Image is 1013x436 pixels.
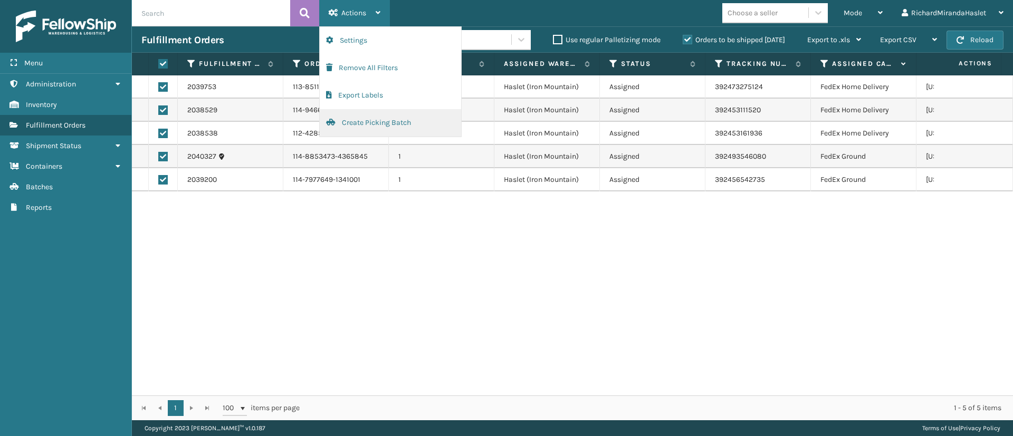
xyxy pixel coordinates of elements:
span: Export CSV [880,35,916,44]
a: 392456542735 [715,175,765,184]
span: Actions [341,8,366,17]
td: Assigned [600,145,705,168]
a: 392473275124 [715,82,763,91]
label: Assigned Warehouse [504,59,579,69]
a: 392453111520 [715,105,761,114]
td: FedEx Home Delivery [811,75,916,99]
div: | [922,420,1000,436]
a: 392453161936 [715,129,762,138]
label: Assigned Carrier Service [832,59,896,69]
span: Export to .xls [807,35,850,44]
div: Choose a seller [728,7,778,18]
td: 1 [389,168,494,191]
a: 2038529 [187,105,217,115]
button: Settings [320,27,461,54]
button: Reload [947,31,1004,50]
td: Assigned [600,75,705,99]
label: Tracking Number [727,59,790,69]
span: Actions [925,55,999,72]
td: Haslet (Iron Mountain) [494,122,600,145]
label: Orders to be shipped [DATE] [683,35,785,44]
label: Status [621,59,685,69]
img: logo [16,11,116,42]
td: Haslet (Iron Mountain) [494,168,600,191]
td: FedEx Ground [811,145,916,168]
p: Copyright 2023 [PERSON_NAME]™ v 1.0.187 [145,420,265,436]
td: Assigned [600,122,705,145]
td: Assigned [600,99,705,122]
td: 114-7977649-1341001 [283,168,389,191]
a: 2039200 [187,175,217,185]
label: Order Number [304,59,368,69]
a: 2040327 [187,151,216,162]
span: Containers [26,162,62,171]
td: 114-8853473-4365845 [283,145,389,168]
a: 392493546080 [715,152,766,161]
td: Haslet (Iron Mountain) [494,145,600,168]
td: Assigned [600,168,705,191]
td: FedEx Home Delivery [811,122,916,145]
span: Shipment Status [26,141,81,150]
button: Export Labels [320,82,461,109]
span: 100 [223,403,238,413]
div: 1 - 5 of 5 items [314,403,1001,413]
span: Batches [26,182,53,191]
span: Fulfillment Orders [26,121,85,130]
button: Create Picking Batch [320,109,461,137]
td: Haslet (Iron Mountain) [494,99,600,122]
span: items per page [223,400,300,416]
a: Privacy Policy [960,424,1000,432]
a: 1 [168,400,184,416]
td: 112-4285100-7404227 [283,122,389,145]
td: 1 [389,145,494,168]
td: FedEx Ground [811,168,916,191]
a: 2038538 [187,128,218,139]
label: Use regular Palletizing mode [553,35,661,44]
td: 113-8511761-7701048 [283,75,389,99]
h3: Fulfillment Orders [141,34,224,46]
label: Fulfillment Order Id [199,59,263,69]
td: FedEx Home Delivery [811,99,916,122]
span: Inventory [26,100,57,109]
button: Remove All Filters [320,54,461,82]
a: 2039753 [187,82,216,92]
span: Reports [26,203,52,212]
td: 114-9466674-5857014 [283,99,389,122]
a: Terms of Use [922,424,959,432]
span: Administration [26,80,76,89]
span: Menu [24,59,43,67]
td: Haslet (Iron Mountain) [494,75,600,99]
span: Mode [844,8,862,17]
